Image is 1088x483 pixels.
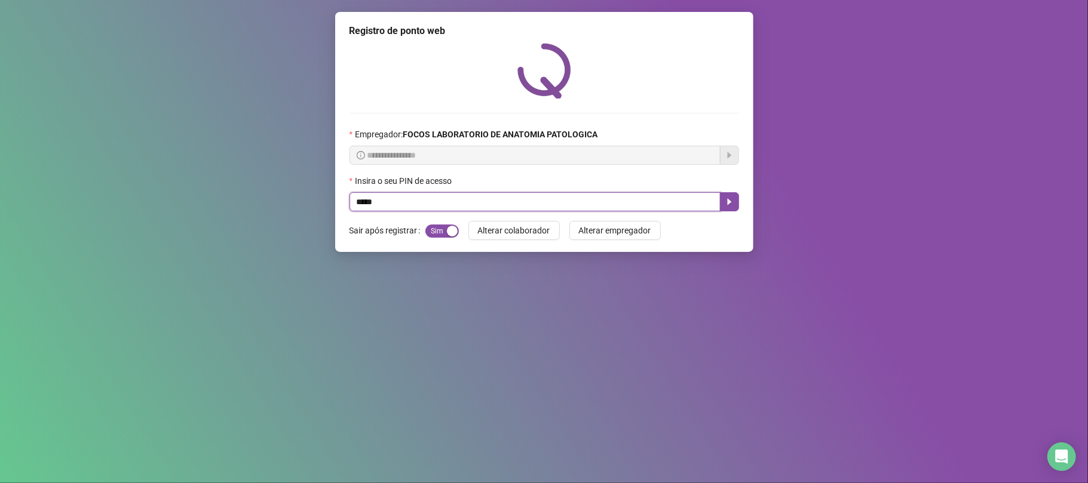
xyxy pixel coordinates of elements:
label: Sair após registrar [350,221,425,240]
img: QRPoint [517,43,571,99]
span: Empregador : [355,128,597,141]
span: info-circle [357,151,365,159]
strong: FOCOS LABORATORIO DE ANATOMIA PATOLOGICA [403,130,597,139]
div: Open Intercom Messenger [1047,442,1076,471]
span: Alterar colaborador [478,224,550,237]
span: caret-right [725,197,734,207]
button: Alterar colaborador [468,221,560,240]
div: Registro de ponto web [350,24,739,38]
span: Alterar empregador [579,224,651,237]
button: Alterar empregador [569,221,661,240]
label: Insira o seu PIN de acesso [350,174,459,187]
